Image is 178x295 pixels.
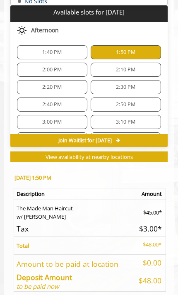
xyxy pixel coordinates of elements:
div: 1:50 PM [91,45,161,59]
b: Description [17,190,45,197]
i: to be paid now [17,282,59,290]
h5: $48.00 [136,277,161,285]
h5: $3.00* [136,225,162,233]
div: 2:50 PM [91,98,161,112]
div: 2:10 PM [91,63,161,77]
div: 2:40 PM [17,98,87,112]
b: Amount [142,190,162,197]
p: $48.00* [136,240,161,249]
button: View availability at nearby locations [10,151,168,163]
b: Deposit Amount [17,272,72,282]
span: 1:50 PM [116,49,135,56]
span: 2:20 PM [42,84,62,90]
span: Afternoon [31,27,59,34]
h5: Amount to be paid at location [17,260,129,268]
span: Join Waitlist for [DATE] [58,137,112,144]
div: 3:00 PM [17,115,87,129]
span: 3:10 PM [116,119,135,125]
div: 2:20 PM [17,80,87,94]
div: 3:20 PM [17,132,87,146]
span: 2:00 PM [42,66,62,73]
h5: Tax [17,225,129,233]
span: 2:50 PM [116,101,135,108]
td: The Made Man Haircut w/ [PERSON_NAME] [14,200,133,221]
span: View availability at nearby locations [46,153,133,161]
b: [DATE] 1:50 PM [14,174,51,181]
div: 2:00 PM [17,63,87,77]
span: 2:40 PM [42,101,62,108]
h5: $0.00 [136,259,161,267]
div: 2:30 PM [91,80,161,94]
p: Available slots for [DATE] [14,9,164,16]
b: Total [17,242,29,249]
span: 1:40 PM [42,49,62,56]
div: 1:40 PM [17,45,87,59]
td: $45.00* [133,200,166,221]
div: 3:40 PM [91,132,161,146]
span: 2:10 PM [116,66,135,73]
img: afternoon slots [17,25,27,35]
div: 3:10 PM [91,115,161,129]
span: 3:00 PM [42,119,62,125]
span: 2:30 PM [116,84,135,90]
